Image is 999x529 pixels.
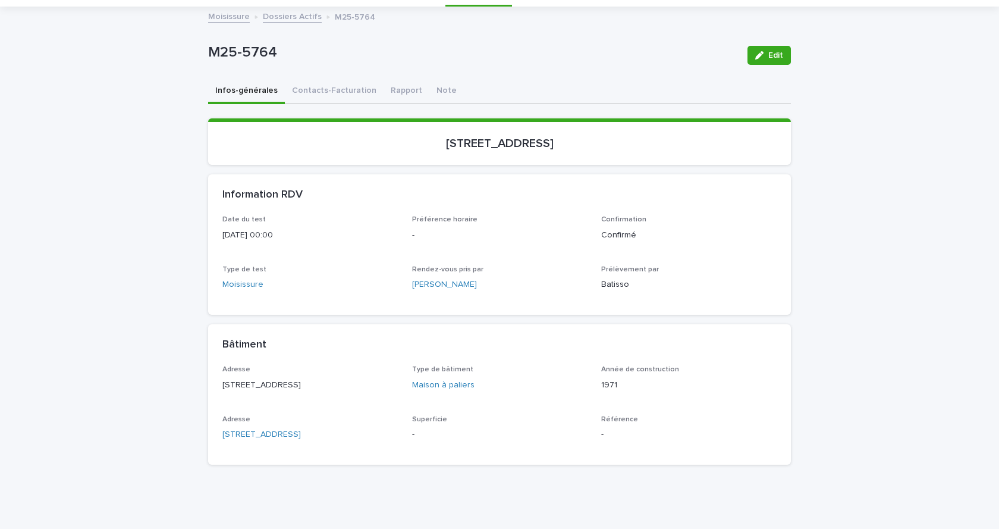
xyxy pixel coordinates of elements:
[222,266,266,273] span: Type de test
[601,216,646,223] span: Confirmation
[412,216,477,223] span: Préférence horaire
[412,416,447,423] span: Superficie
[412,266,483,273] span: Rendez-vous pris par
[222,216,266,223] span: Date du test
[222,229,398,242] p: [DATE] 00:00
[222,136,777,151] p: [STREET_ADDRESS]
[601,278,777,291] p: Batisso
[601,266,659,273] span: Prélèvement par
[222,278,263,291] a: Moisissure
[601,366,679,373] span: Année de construction
[768,51,783,60] span: Edit
[384,79,429,104] button: Rapport
[335,10,375,23] p: M25-5764
[222,379,398,392] p: [STREET_ADDRESS]
[601,416,638,423] span: Référence
[412,229,588,242] p: -
[263,9,322,23] a: Dossiers Actifs
[285,79,384,104] button: Contacts-Facturation
[208,79,285,104] button: Infos-générales
[222,366,250,373] span: Adresse
[222,416,250,423] span: Adresse
[601,229,777,242] p: Confirmé
[412,366,473,373] span: Type de bâtiment
[412,278,477,291] a: [PERSON_NAME]
[429,79,464,104] button: Note
[601,379,777,392] p: 1971
[601,428,777,441] p: -
[222,189,303,202] h2: Information RDV
[208,44,738,61] p: M25-5764
[222,339,266,352] h2: Bâtiment
[208,9,250,23] a: Moisissure
[412,379,475,392] a: Maison à paliers
[747,46,791,65] button: Edit
[412,428,588,441] p: -
[222,428,301,441] a: [STREET_ADDRESS]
